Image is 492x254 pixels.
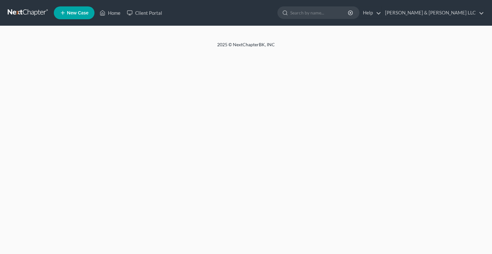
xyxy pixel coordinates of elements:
[124,7,165,19] a: Client Portal
[96,7,124,19] a: Home
[360,7,381,19] a: Help
[63,41,429,53] div: 2025 © NextChapterBK, INC
[382,7,484,19] a: [PERSON_NAME] & [PERSON_NAME] LLC
[290,7,349,19] input: Search by name...
[67,11,88,15] span: New Case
